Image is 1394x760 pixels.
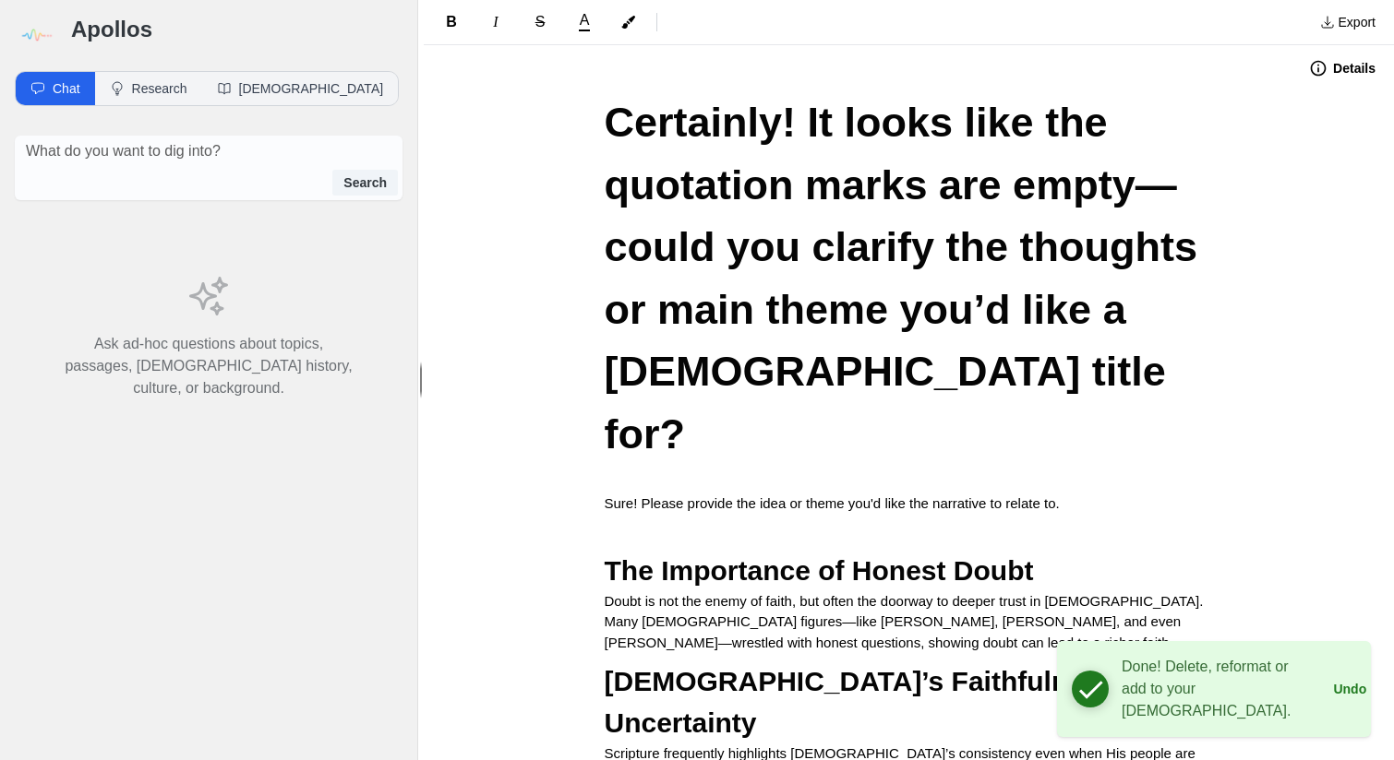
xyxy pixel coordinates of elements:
button: Search [332,170,398,196]
button: Chat [16,72,95,105]
span: S [535,14,546,30]
button: A [564,9,605,35]
h3: Apollos [71,15,403,44]
img: logo [15,15,56,56]
span: Doubt is not the enemy of faith, but often the doorway to deeper trust in [DEMOGRAPHIC_DATA]. Man... [605,593,1208,650]
span: I [493,14,498,30]
p: Ask ad-hoc questions about topics, passages, [DEMOGRAPHIC_DATA] history, culture, or background. [59,333,358,399]
button: Format Italics [475,7,516,37]
button: Research [95,72,202,105]
button: Details [1298,53,1387,83]
button: [DEMOGRAPHIC_DATA] [202,72,399,105]
button: Format Bold [431,7,472,37]
p: Done! Delete, reformat or add to your [DEMOGRAPHIC_DATA]. [1122,656,1291,722]
button: Format Strikethrough [520,7,560,37]
span: The Importance of Honest Doubt [605,555,1034,586]
span: Sure! Please provide the idea or theme you'd like the narrative to relate to. [605,495,1060,511]
button: Export [1309,7,1387,37]
span: A [580,13,590,28]
span: [DEMOGRAPHIC_DATA]’s Faithfulness Amid Uncertainty [605,666,1198,738]
button: Undo [1318,671,1381,707]
span: Certainly! It looks like the quotation marks are empty—could you clarify the thoughts or main the... [605,99,1209,457]
span: B [446,14,457,30]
